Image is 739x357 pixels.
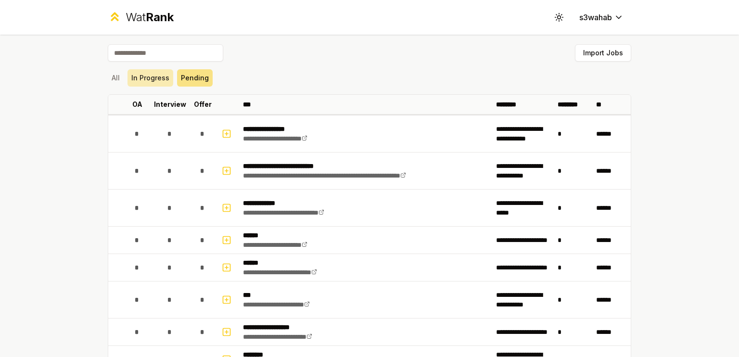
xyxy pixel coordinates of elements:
div: Wat [126,10,174,25]
button: Pending [177,69,213,87]
button: Import Jobs [575,44,631,62]
button: s3wahab [572,9,631,26]
button: All [108,69,124,87]
p: OA [132,100,142,109]
span: Rank [146,10,174,24]
p: Offer [194,100,212,109]
p: Interview [154,100,186,109]
a: WatRank [108,10,174,25]
span: s3wahab [579,12,612,23]
button: In Progress [127,69,173,87]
